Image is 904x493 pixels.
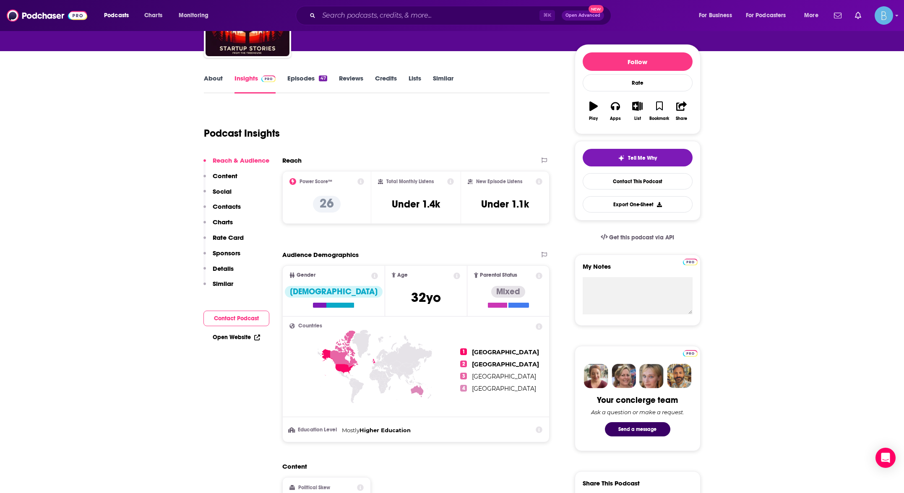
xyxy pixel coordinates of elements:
a: Episodes47 [287,74,327,93]
span: Age [397,272,408,278]
a: Charts [139,9,167,22]
a: Pro website [683,257,698,265]
a: Get this podcast via API [594,227,681,248]
img: Jon Profile [667,364,691,388]
div: 47 [319,75,327,81]
button: List [626,96,648,126]
a: Show notifications dropdown [852,8,865,23]
p: Details [213,265,234,272]
span: 3 [460,373,467,379]
div: Ask a question or make a request. [591,409,684,415]
button: Play [583,96,604,126]
div: [DEMOGRAPHIC_DATA] [285,286,383,298]
div: Rate [583,74,693,91]
p: Similar [213,280,233,288]
label: My Notes [583,262,693,277]
button: Sponsors [203,249,240,265]
span: Parental Status [480,272,517,278]
button: Contacts [203,202,241,218]
h2: Reach [282,156,302,164]
h2: Political Skew [298,485,330,490]
a: Credits [375,74,397,93]
button: Bookmark [649,96,670,126]
button: Similar [203,280,233,295]
button: Send a message [605,422,670,436]
span: For Podcasters [746,10,786,21]
p: Content [213,172,237,180]
h3: Under 1.1k [481,198,529,210]
img: User Profile [875,6,893,25]
button: open menu [173,9,219,22]
h2: Content [282,462,543,470]
span: ⌘ K [539,10,555,21]
img: tell me why sparkle [618,155,625,161]
h2: New Episode Listens [476,179,522,184]
span: New [589,5,604,13]
span: Mostly [342,427,360,433]
span: Logged in as BLASTmedia [875,6,893,25]
button: Social [203,187,232,203]
a: Similar [433,74,453,93]
span: 32 yo [411,289,441,306]
p: Contacts [213,202,241,210]
span: 1 [460,348,467,355]
button: Follow [583,52,693,71]
a: Lists [409,74,421,93]
p: Reach & Audience [213,156,269,164]
span: Tell Me Why [628,155,657,161]
button: Charts [203,218,233,234]
a: Pro website [683,349,698,357]
button: Apps [604,96,626,126]
img: Podchaser - Follow, Share and Rate Podcasts [7,8,87,23]
h2: Total Monthly Listens [386,179,434,184]
button: open menu [693,9,742,22]
a: About [204,74,223,93]
div: Bookmark [649,116,669,121]
button: open menu [740,9,798,22]
button: Content [203,172,237,187]
button: Contact Podcast [203,311,269,326]
div: Play [589,116,598,121]
a: Reviews [339,74,363,93]
div: Mixed [491,286,525,298]
span: [GEOGRAPHIC_DATA] [472,361,539,368]
button: open menu [98,9,140,22]
a: Open Website [213,334,260,341]
div: List [634,116,641,121]
span: For Business [699,10,732,21]
button: Share [670,96,692,126]
div: Open Intercom Messenger [875,448,896,468]
p: Rate Card [213,234,244,241]
span: More [804,10,818,21]
div: Apps [610,116,621,121]
span: Charts [144,10,162,21]
button: open menu [798,9,829,22]
span: Higher Education [360,427,411,433]
button: Open AdvancedNew [562,10,604,21]
h2: Power Score™ [300,179,332,184]
h3: Under 1.4k [392,198,440,210]
img: Podchaser Pro [683,259,698,265]
button: Rate Card [203,234,244,249]
button: Show profile menu [875,6,893,25]
div: Your concierge team [597,395,678,405]
img: Barbara Profile [612,364,636,388]
span: [GEOGRAPHIC_DATA] [472,385,536,392]
p: Sponsors [213,249,240,257]
span: Monitoring [179,10,208,21]
img: Podchaser Pro [683,350,698,357]
input: Search podcasts, credits, & more... [319,9,539,22]
button: tell me why sparkleTell Me Why [583,149,693,166]
button: Reach & Audience [203,156,269,172]
div: Search podcasts, credits, & more... [304,6,619,25]
a: Show notifications dropdown [831,8,845,23]
img: Podchaser Pro [261,75,276,82]
span: Get this podcast via API [609,234,674,241]
p: Charts [213,218,233,226]
a: InsightsPodchaser Pro [234,74,276,93]
span: Countries [298,323,322,329]
h1: Podcast Insights [204,127,280,140]
h2: Audience Demographics [282,251,359,259]
button: Details [203,265,234,280]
